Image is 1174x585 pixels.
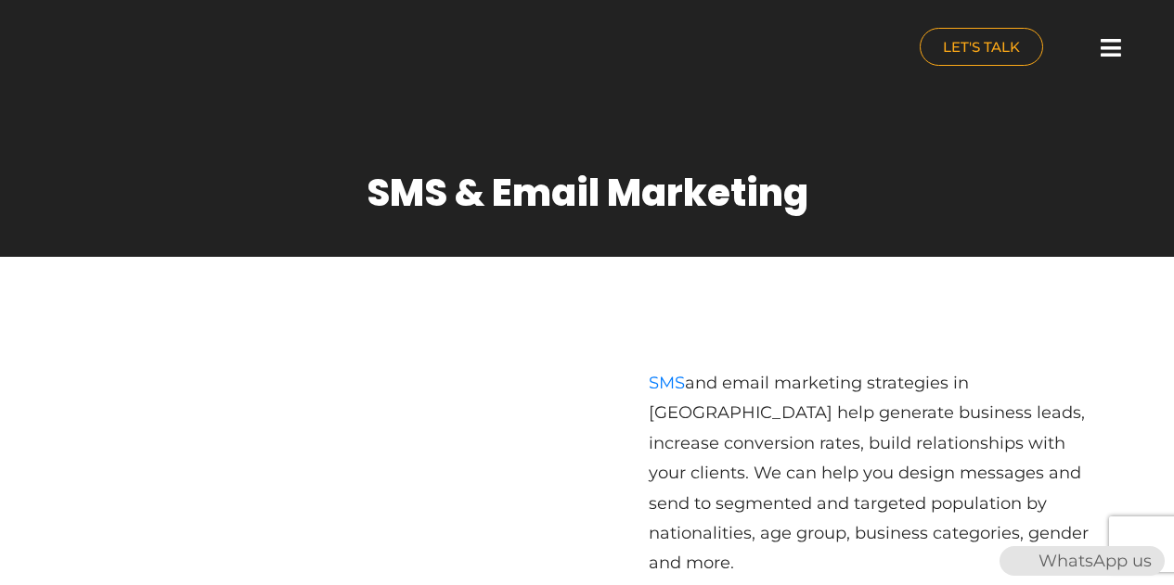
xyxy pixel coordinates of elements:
[649,368,1098,579] p: and email marketing strategies in [GEOGRAPHIC_DATA] help generate business leads, increase conver...
[1000,546,1165,576] div: WhatsApp us
[1000,551,1165,571] a: WhatsAppWhatsApp us
[9,9,165,90] img: nuance-qatar_logo
[1001,546,1031,576] img: WhatsApp
[9,9,578,90] a: nuance-qatar_logo
[367,171,808,215] h1: SMS & Email Marketing
[649,373,685,393] a: SMS
[920,28,1043,66] a: LET'S TALK
[943,40,1020,54] span: LET'S TALK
